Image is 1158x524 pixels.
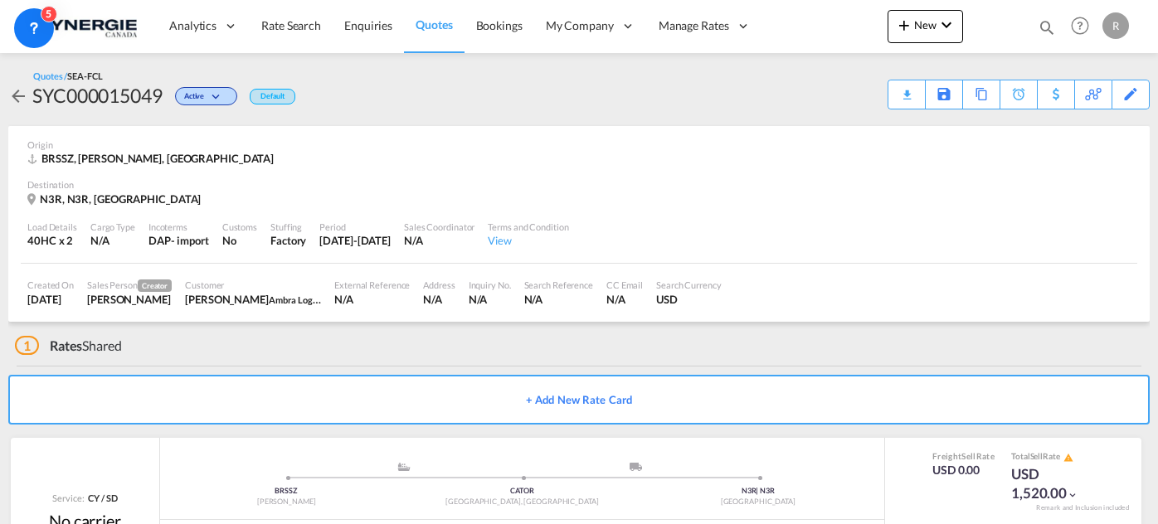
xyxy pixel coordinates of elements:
md-icon: icon-chevron-down [937,15,956,35]
span: Quotes [416,17,452,32]
span: Bookings [476,18,523,32]
div: CC Email [606,279,643,291]
div: BRSSZ, Santos, Asia Pacific [27,151,278,166]
div: - import [171,233,209,248]
div: View [488,233,568,248]
div: Quotes /SEA-FCL [33,70,103,82]
md-icon: icon-alert [1063,453,1073,463]
div: USD 1,520.00 [1011,464,1094,504]
div: External Reference [334,279,410,291]
span: Sell [961,451,976,461]
div: Delivery ModeService Type - [523,463,758,479]
div: No [222,233,257,248]
div: Shared [15,337,122,355]
div: N3R, N3R, Canada [27,192,205,207]
md-icon: icon-chevron-down [1067,489,1078,501]
div: 25 Sep 2025 [27,292,74,307]
div: DAP [148,233,171,248]
div: N/A [606,292,643,307]
div: Save As Template [926,80,962,109]
div: Cargo Type [90,221,135,233]
div: USD [656,292,722,307]
div: Search Currency [656,279,722,291]
md-icon: icon-chevron-down [208,93,228,102]
span: | [756,486,758,495]
div: Rosa Ho [87,292,172,307]
div: Sales Person [87,279,172,292]
div: Incoterms [148,221,209,233]
div: SYC000015049 [32,82,163,109]
div: N/A [524,292,593,307]
div: BRSSZ [168,486,404,497]
span: Manage Rates [659,17,729,34]
md-icon: icon-magnify [1038,18,1056,36]
div: Load Details [27,221,77,233]
span: Enquiries [344,18,392,32]
div: Customer [185,279,321,291]
div: 40HC x 2 [27,233,77,248]
div: CY / SD [84,492,117,504]
div: Pedro Henrique Appi [185,292,321,307]
div: Period [319,221,391,233]
img: 1f56c880d42311ef80fc7dca854c8e59.png [25,7,137,45]
div: R [1102,12,1129,39]
span: Sell [1030,451,1044,461]
span: New [894,18,956,32]
md-icon: icon-download [897,83,917,95]
span: My Company [546,17,614,34]
div: Total Rate [1011,450,1094,463]
div: Sales Coordinator [404,221,474,233]
span: Ambra Logistica [269,293,334,306]
span: Rates [50,337,83,353]
div: Customs [222,221,257,233]
button: icon-plus 400-fgNewicon-chevron-down [888,10,963,43]
div: CATOR [404,486,640,497]
div: [GEOGRAPHIC_DATA] [640,497,876,507]
div: Help [1066,12,1102,41]
div: icon-magnify [1038,18,1056,43]
div: Created On [27,279,74,291]
md-icon: assets/icons/custom/ship-fill.svg [394,463,414,471]
button: + Add New Rate Card [8,375,1150,425]
div: N/A [423,292,455,307]
div: Quote PDF is not available at this time [897,80,917,95]
span: Active [184,91,208,107]
div: Search Reference [524,279,593,291]
button: icon-alert [1062,451,1073,463]
div: Remark and Inclusion included [1024,503,1141,512]
div: Stuffing [270,221,306,233]
div: N/A [334,292,410,307]
div: Address [423,279,455,291]
span: N3R [760,486,775,495]
span: Creator [138,279,172,292]
div: Origin [27,138,1131,151]
span: BRSSZ, [PERSON_NAME], [GEOGRAPHIC_DATA] [41,152,274,165]
div: Change Status Here [163,82,241,109]
span: Rate Search [261,18,321,32]
div: [GEOGRAPHIC_DATA], [GEOGRAPHIC_DATA] [404,497,640,507]
span: Help [1066,12,1094,40]
md-icon: icon-arrow-left [8,86,28,106]
span: N3R [742,486,759,495]
div: Terms and Condition [488,221,568,233]
div: Inquiry No. [469,279,511,291]
div: Change Status Here [175,87,237,105]
div: Freight Rate [932,450,995,462]
span: Analytics [169,17,217,34]
div: N/A [469,292,511,307]
md-icon: icon-plus 400-fg [894,15,914,35]
div: N/A [90,233,135,248]
span: SEA-FCL [67,70,102,81]
span: 1 [15,336,39,355]
div: Destination [27,178,1131,191]
img: road [630,463,642,471]
div: Default [250,89,295,104]
div: 5 Oct 2025 [319,233,391,248]
iframe: Chat [12,437,71,499]
div: N/A [404,233,474,248]
div: icon-arrow-left [8,82,32,109]
div: Factory Stuffing [270,233,306,248]
div: USD 0.00 [932,462,995,478]
div: [PERSON_NAME] [168,497,404,507]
